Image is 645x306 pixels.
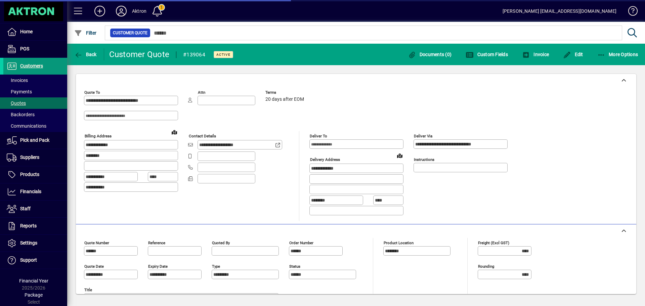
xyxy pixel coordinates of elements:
[20,189,41,194] span: Financials
[478,264,494,268] mat-label: Rounding
[3,218,67,234] a: Reports
[561,48,585,60] button: Edit
[111,5,132,17] button: Profile
[20,63,43,69] span: Customers
[3,41,67,57] a: POS
[20,172,39,177] span: Products
[3,86,67,97] a: Payments
[20,257,37,263] span: Support
[148,264,168,268] mat-label: Expiry date
[20,223,37,228] span: Reports
[20,46,29,51] span: POS
[84,264,104,268] mat-label: Quote date
[7,78,28,83] span: Invoices
[394,150,405,161] a: View on map
[384,240,414,245] mat-label: Product location
[132,6,146,16] div: Aktron
[25,292,43,298] span: Package
[466,52,508,57] span: Custom Fields
[623,1,637,23] a: Knowledge Base
[7,123,46,129] span: Communications
[20,155,39,160] span: Suppliers
[3,97,67,109] a: Quotes
[414,157,434,162] mat-label: Instructions
[408,52,451,57] span: Documents (0)
[522,52,549,57] span: Invoice
[596,48,640,60] button: More Options
[265,97,304,102] span: 20 days after EOM
[464,48,510,60] button: Custom Fields
[7,112,35,117] span: Backorders
[265,90,306,95] span: Terms
[212,240,230,245] mat-label: Quoted by
[3,120,67,132] a: Communications
[67,48,104,60] app-page-header-button: Back
[198,90,205,95] mat-label: Attn
[406,48,453,60] button: Documents (0)
[3,109,67,120] a: Backorders
[20,29,33,34] span: Home
[74,52,97,57] span: Back
[74,30,97,36] span: Filter
[3,149,67,166] a: Suppliers
[3,235,67,252] a: Settings
[597,52,638,57] span: More Options
[3,75,67,86] a: Invoices
[563,52,583,57] span: Edit
[73,27,98,39] button: Filter
[7,100,26,106] span: Quotes
[89,5,111,17] button: Add
[3,252,67,269] a: Support
[503,6,616,16] div: [PERSON_NAME] [EMAIL_ADDRESS][DOMAIN_NAME]
[310,134,327,138] mat-label: Deliver To
[84,287,92,292] mat-label: Title
[3,24,67,40] a: Home
[113,30,147,36] span: Customer Quote
[84,240,109,245] mat-label: Quote number
[3,183,67,200] a: Financials
[20,206,31,211] span: Staff
[7,89,32,94] span: Payments
[73,48,98,60] button: Back
[20,137,49,143] span: Pick and Pack
[478,240,509,245] mat-label: Freight (excl GST)
[3,132,67,149] a: Pick and Pack
[84,90,100,95] mat-label: Quote To
[20,240,37,246] span: Settings
[19,278,48,283] span: Financial Year
[169,127,180,137] a: View on map
[289,240,313,245] mat-label: Order number
[414,134,432,138] mat-label: Deliver via
[109,49,170,60] div: Customer Quote
[3,166,67,183] a: Products
[212,264,220,268] mat-label: Type
[289,264,300,268] mat-label: Status
[183,49,205,60] div: #139064
[148,240,165,245] mat-label: Reference
[3,201,67,217] a: Staff
[216,52,230,57] span: Active
[520,48,551,60] button: Invoice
